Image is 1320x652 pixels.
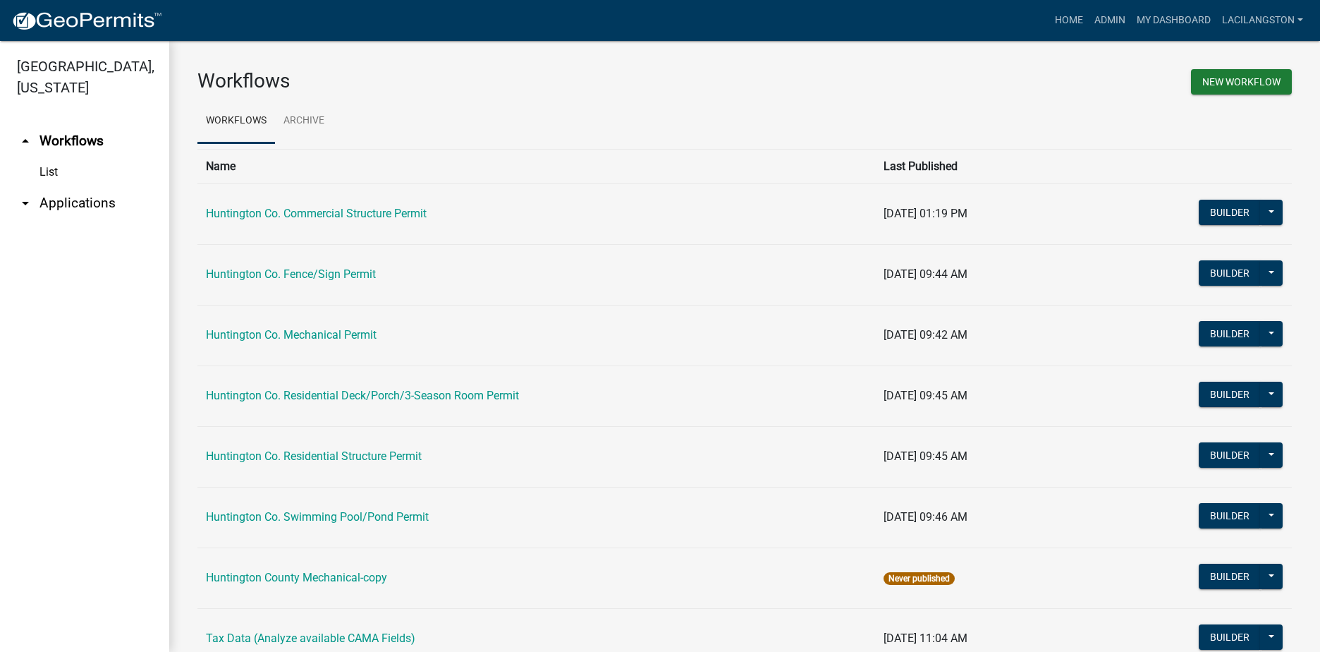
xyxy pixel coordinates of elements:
button: Builder [1199,321,1261,346]
a: My Dashboard [1131,7,1216,34]
span: [DATE] 01:19 PM [884,207,967,220]
a: Huntington Co. Residential Structure Permit [206,449,422,463]
a: Huntington Co. Mechanical Permit [206,328,377,342]
span: [DATE] 09:45 AM [884,389,967,402]
a: Admin [1089,7,1131,34]
h3: Workflows [197,69,734,93]
th: Last Published [875,149,1082,183]
button: Builder [1199,260,1261,286]
button: Builder [1199,624,1261,650]
span: Never published [884,572,955,585]
button: Builder [1199,382,1261,407]
a: Workflows [197,99,275,144]
i: arrow_drop_up [17,133,34,150]
span: [DATE] 09:46 AM [884,510,967,524]
button: Builder [1199,564,1261,589]
span: [DATE] 09:42 AM [884,328,967,342]
button: New Workflow [1191,69,1292,95]
a: Huntington Co. Swimming Pool/Pond Permit [206,510,429,524]
span: [DATE] 09:45 AM [884,449,967,463]
a: LaciLangston [1216,7,1309,34]
button: Builder [1199,200,1261,225]
a: Home [1049,7,1089,34]
button: Builder [1199,442,1261,468]
th: Name [197,149,875,183]
span: [DATE] 09:44 AM [884,267,967,281]
a: Huntington Co. Residential Deck/Porch/3-Season Room Permit [206,389,519,402]
button: Builder [1199,503,1261,529]
a: Archive [275,99,333,144]
a: Tax Data (Analyze available CAMA Fields) [206,632,415,645]
a: Huntington Co. Fence/Sign Permit [206,267,376,281]
span: [DATE] 11:04 AM [884,632,967,645]
a: Huntington County Mechanical-copy [206,571,387,584]
i: arrow_drop_down [17,195,34,212]
a: Huntington Co. Commercial Structure Permit [206,207,427,220]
